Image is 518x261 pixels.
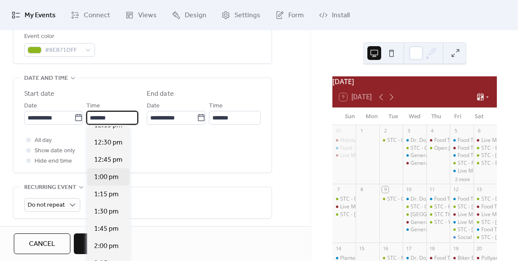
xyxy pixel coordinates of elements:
div: STC - Happy Lobster @ Thu Sep 11, 2025 5pm - 9pm (CDT) [426,203,450,211]
div: Live Music - JD Kostyk - Roselle @ Fri Sep 12, 2025 7pm - 10pm (CDT) [450,219,473,226]
div: Food - Good Stuff Eats - Roselle @ [DATE] 1pm - 4pm (CDT) [340,145,481,152]
div: 20 [476,245,483,252]
div: STC - Charity Bike Ride with Sammy's Bikes @ Weekly from 6pm to 7:30pm on Wednesday from Wed May ... [403,203,426,211]
div: STC - Stadium Street Eats @ Wed Sep 10, 2025 6pm - 9pm (CDT) [403,211,426,218]
div: 10 [405,186,412,193]
span: Date and time [24,73,68,84]
div: Food - Good Stuff Eats - Roselle @ Sun Aug 31, 2025 1pm - 4pm (CDT) [332,145,356,152]
div: Live Music - Billy Denton - Roselle @ Fri Sep 5, 2025 7pm - 10pm (CDT) [450,167,473,175]
div: General Knowledge Trivia - Roselle @ Wed Sep 10, 2025 7pm - 9pm (CDT) [403,226,426,233]
span: Cancel [29,239,55,249]
div: Wed [404,108,426,125]
div: Sat [468,108,490,125]
div: 9 [382,186,388,193]
div: Food Truck - Dr Dogs - Roselle @ Thu Sep 11, 2025 5pm - 9pm (CDT) [426,195,450,203]
div: 8 [358,186,365,193]
div: General Knowledge - Roselle @ Wed Sep 3, 2025 7pm - 9pm (CDT) [403,152,426,159]
div: 1 [358,128,365,134]
div: 7 [335,186,341,193]
div: STC - Outdoor Doggie Dining class @ 1pm - 2:30pm (CDT) [332,195,356,203]
span: Form [288,10,304,21]
div: 31 [335,128,341,134]
span: #8EB71DFF [45,45,81,56]
div: 5 [452,128,459,134]
div: Food Truck - Da Wing Wagon/ Launch party - Roselle @ Fri Sep 12, 2025 5pm - 9pm (CDT) [450,195,473,203]
button: Save [74,233,120,254]
span: 1:45 pm [94,224,119,234]
a: Form [269,3,310,27]
div: 15 [358,245,365,252]
div: Food Truck - Tacos Los Jarochitos - Lemont @ Thu Sep 4, 2025 5pm - 9pm (CDT) [426,137,450,144]
div: Holiday Taproom Hours 12pm -10pm @ [DATE] [340,137,454,144]
div: Live Music - [PERSON_NAME] @ [DATE] 2pm - 5pm (CDT) [340,152,477,159]
div: Start date [24,89,54,99]
div: 12 [452,186,459,193]
span: Install [332,10,350,21]
a: Connect [64,3,117,27]
span: Time [86,101,100,111]
span: Views [138,10,157,21]
span: 12:30 pm [94,138,123,148]
div: 19 [452,245,459,252]
div: Food Truck- Uncle Cams Sandwiches - Roselle @ Fri Sep 5, 2025 5pm - 9pm (CDT) [450,152,473,159]
button: 2 more [452,175,473,182]
span: 12:45 pm [94,155,123,165]
div: Live Music- InFunktious Duo - Lemont @ Sat Sep 6, 2025 2pm - 5pm (CDT) [474,137,497,144]
span: My Events [25,10,56,21]
div: 14 [335,245,341,252]
div: [DATE] [332,76,497,87]
div: STC - Dark Horse Grill @ Sat Sep 13, 2025 1pm - 5pm (CDT) [474,195,497,203]
span: 1:30 pm [94,207,119,217]
div: Open Jam with Sam Wyatt @ STC @ Thu Sep 4, 2025 7pm - 11pm (CDT) [426,145,450,152]
a: Views [119,3,163,27]
span: Do not repeat [28,199,65,211]
div: Mon [361,108,382,125]
div: STC THEME NIGHT - YACHT ROCK @ Thu Sep 11, 2025 6pm - 10pm (CDT) [426,211,450,218]
div: STC - Brew Town Bites @ Sat Sep 6, 2025 2pm - 7pm (CDT) [474,145,497,152]
div: General Knowledge Trivia - Lemont @ Wed Sep 3, 2025 7pm - 9pm (CDT) [403,160,426,167]
div: STC - Yacht Rockettes @ Thu Sep 11, 2025 7pm - 10pm (CDT) [426,219,450,226]
div: Live Music - Dan Colles - Lemont @ Fri Sep 12, 2025 7pm - 10pm (CDT) [450,211,473,218]
a: My Events [5,3,62,27]
span: Recurring event [24,182,76,193]
div: General Knowledge Trivia - Lemont @ Wed Sep 10, 2025 7pm - 9pm (CDT) [403,219,426,226]
button: Cancel [14,233,70,254]
div: STC - Billy Denton @ Sat Sep 13, 2025 2pm - 5pm (CDT) [474,219,497,226]
div: Fri [447,108,468,125]
div: 13 [476,186,483,193]
div: Sun [339,108,361,125]
span: 1:15 pm [94,189,119,200]
div: Food Truck - Pizza 750 - Lemont @ Fri Sep 5, 2025 5pm - 9pm (CDT) [450,145,473,152]
a: Settings [215,3,267,27]
a: Design [165,3,213,27]
div: Social - Magician Pat Flanagan @ Fri Sep 12, 2025 8pm - 10:30pm (CDT) [450,234,473,241]
span: Hide end time [35,156,72,167]
span: Date [24,101,37,111]
div: STC - Outdoor Doggie Dining class @ 1pm - 2:30pm (CDT) [340,195,478,203]
div: 11 [429,186,436,193]
div: STC - Charity Bike Ride with Sammy's Bikes @ Weekly from 6pm to 7:30pm on Wednesday from Wed May ... [403,145,426,152]
div: Dr. Dog’s Food Truck - Roselle @ Weekly from 6pm to 9pm [403,195,426,203]
div: STC - Hunt House Creative Arts Center Adult Band Showcase @ Sun Sep 7, 2025 5pm - 7pm (CDT)STC - ... [332,211,356,218]
div: STC - Warren Douglas Band @ Fri Sep 12, 2025 7pm - 10pm (CDT) [450,226,473,233]
span: 1:00 pm [94,172,119,182]
div: Dr. Dog’s Food Truck - Roselle @ Weekly from 6pm to 9pm [403,137,426,144]
div: Food Truck - Koris Koop -Roselle @ Fri Sep 5, 2025 5pm - 9pm (CDT) [450,137,473,144]
div: 3 [405,128,412,134]
div: STC - Pierogi Rig @ Fri Sep 12, 2025 5pm - 9pm (CDT) [450,203,473,211]
div: STC - EXHALE @ Sat Sep 6, 2025 7pm - 10pm (CDT) [474,160,497,167]
div: 2 [382,128,388,134]
div: Food Truck - Chuck’s Wood Fired Pizza - Roselle @ Sat Sep 13, 2025 5pm - 8pm (CST) [474,226,497,233]
div: Live Music - Mike Hayes -Lemont @ Sat Sep 13, 2025 2pm - 5pm (CDT) [474,211,497,218]
div: STC - Matt Keen Band @ Sat Sep 13, 2025 7pm - 10pm (CDT) [474,234,497,241]
div: 4 [429,128,436,134]
a: Install [313,3,356,27]
span: All day [35,135,52,146]
div: Food Truck - Happy Times - Lemont @ Sat Sep 13, 2025 2pm - 6pm (CDT) [474,203,497,211]
span: Design [185,10,206,21]
div: Live Music - Shawn Salmon - Lemont @ Sun Aug 31, 2025 2pm - 5pm (CDT) [332,152,356,159]
div: Tue [382,108,404,125]
span: 2:00 pm [94,241,119,252]
div: Live Music - Dylan Raymond - Lemont @ Sun Sep 7, 2025 2pm - 4pm (CDT) [332,203,356,211]
div: Live Music - [PERSON_NAME] @ [DATE] 2pm - 4pm (CDT) [340,203,477,211]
